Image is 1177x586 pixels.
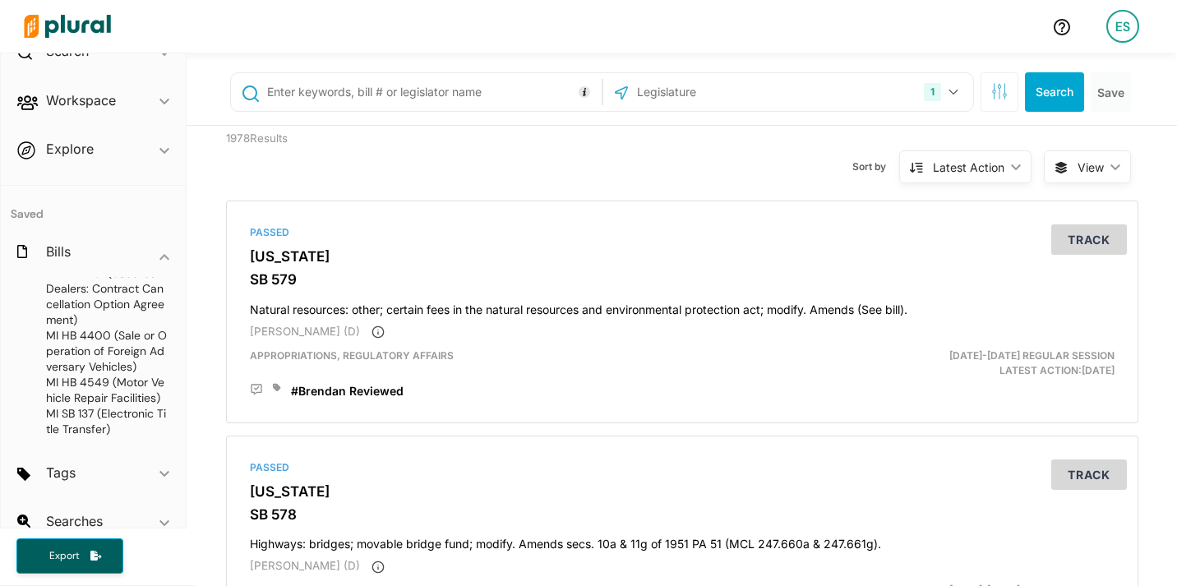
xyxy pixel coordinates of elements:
[250,349,454,362] span: APPROPRIATIONS, REGULATORY AFFAIRS
[250,225,1115,240] div: Passed
[1091,72,1131,112] button: Save
[250,271,1115,288] h3: SB 579
[265,76,597,108] input: Enter keywords, bill # or legislator name
[1121,530,1161,570] iframe: Intercom live chat
[46,464,76,482] h2: Tags
[949,349,1115,362] span: [DATE]-[DATE] Regular Session
[250,383,263,396] div: Add Position Statement
[577,85,592,99] div: Tooltip anchor
[46,140,94,158] h2: Explore
[46,328,167,374] span: HB 4400 (Sale or Operation of Foreign Adversary Vehicles)
[1051,224,1127,255] button: Track
[46,375,58,390] span: MI
[250,529,1115,551] h4: Highways: bridges; movable bridge fund; modify. Amends secs. 10a & 11g of 1951 PA 51 (MCL 247.660...
[924,83,941,101] div: 1
[1025,72,1084,112] button: Search
[917,76,969,108] button: 1
[250,248,1115,265] h3: [US_STATE]
[852,159,899,174] span: Sort by
[250,483,1115,500] h3: [US_STATE]
[25,406,169,437] a: MISB 137 (Electronic Title Transfer)
[46,328,58,343] span: MI
[250,460,1115,475] div: Passed
[1051,459,1127,490] button: Track
[46,265,164,327] span: HB 4281 (Used Car Dealers: Contract Cancellation Option Agreement)
[933,159,1004,176] div: Latest Action
[46,512,103,530] h2: Searches
[25,265,169,328] a: MIHB 4281 (Used Car Dealers: Contract Cancellation Option Agreement)
[46,406,58,421] span: MI
[291,383,404,399] a: #Brendan Reviewed
[25,375,169,406] a: MIHB 4549 (Motor Vehicle Repair Facilities)
[273,383,281,393] div: Add tags
[46,406,166,436] span: SB 137 (Electronic Title Transfer)
[291,384,404,398] span: #Brendan Reviewed
[250,295,1115,317] h4: Natural resources: other; certain fees in the natural resources and environmental protection act;...
[830,348,1127,378] div: Latest Action: [DATE]
[250,325,360,338] span: [PERSON_NAME] (D)
[46,242,71,261] h2: Bills
[635,76,811,108] input: Legislature
[25,328,169,375] a: MIHB 4400 (Sale or Operation of Foreign Adversary Vehicles)
[16,538,123,574] button: Export
[250,506,1115,523] h3: SB 578
[991,83,1008,97] span: Search Filters
[38,549,90,563] span: Export
[46,91,116,109] h2: Workspace
[214,126,448,188] div: 1978 Results
[1078,159,1104,176] span: View
[250,559,360,572] span: [PERSON_NAME] (D)
[46,375,164,405] span: HB 4549 (Motor Vehicle Repair Facilities)
[1,186,186,226] h4: Saved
